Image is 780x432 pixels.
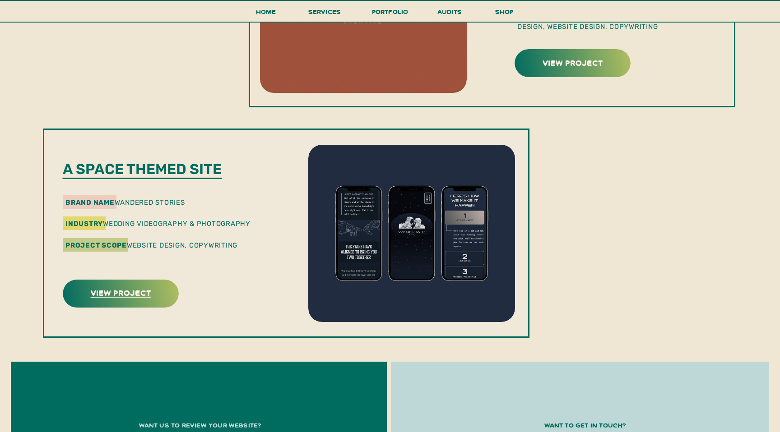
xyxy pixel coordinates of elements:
[455,419,715,430] a: want to get in touch?
[65,197,199,206] p: wandered stories
[436,6,463,22] a: audits
[483,6,526,22] a: shop
[63,160,279,179] p: a space themed site
[65,239,253,263] p: Website Design, Copywriting
[65,220,103,228] b: industry
[65,241,127,249] b: Project Scope
[73,419,327,430] a: want us to review your website?
[516,55,629,69] a: view project
[517,6,688,31] p: Brand Strategy, Brand Design, Website Design, Copywriting
[81,285,161,299] a: view project
[65,198,115,207] b: brand name
[306,6,344,23] a: services
[308,7,341,16] span: services
[65,218,269,227] p: wedding videography & Photography
[517,9,579,17] b: Project Scope
[369,6,411,23] a: portfolio
[252,6,280,23] a: Home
